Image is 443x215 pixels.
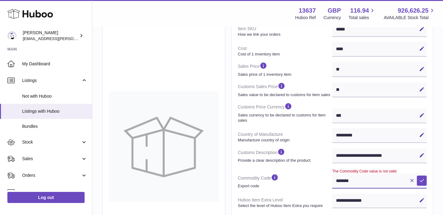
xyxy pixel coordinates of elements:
[238,203,331,209] strong: Select the level of Huboo Item Extra you require
[238,171,332,191] dt: Commodity Code
[22,61,87,67] span: My Dashboard
[238,51,331,57] strong: Cost of 1 inventory item
[398,6,429,15] span: 926,626.25
[238,145,332,166] dt: Customs Description
[349,15,376,21] span: Total sales
[22,189,87,195] span: Usage
[384,15,436,21] span: AVAILABLE Stock Total
[109,91,219,202] img: no-photo-large.jpg
[238,100,332,125] dt: Customs Price Currency
[22,172,81,178] span: Orders
[350,6,369,15] span: 116.94
[238,158,331,163] strong: Provide a clear description of the product
[23,36,123,41] span: [EMAIL_ADDRESS][PERSON_NAME][DOMAIN_NAME]
[238,23,332,39] dt: Item SKU
[238,32,331,37] strong: How we link your orders
[238,137,331,143] strong: Manufacture country of origin
[238,129,332,145] dt: Country of Manufacture
[238,183,331,189] strong: Export code
[324,15,341,21] div: Currency
[299,6,316,15] strong: 13637
[22,139,81,145] span: Stock
[328,6,341,15] strong: GBP
[22,93,87,99] span: Not with Huboo
[238,92,331,98] strong: Sales value to be declared to customs for item sales
[7,192,85,203] a: Log out
[238,43,332,59] dt: Cost
[238,79,332,100] dt: Customs Sales Price
[23,30,78,42] div: [PERSON_NAME]
[384,6,436,21] a: 926,626.25 AVAILABLE Stock Total
[332,169,397,173] span: The Commodity Code value is not valid
[22,78,81,83] span: Listings
[22,156,81,162] span: Sales
[349,6,376,21] a: 116.94 Total sales
[22,108,87,114] span: Listings with Huboo
[238,72,331,77] strong: Sales price of 1 inventory item
[7,31,17,40] img: jonny@ledda.co
[238,59,332,79] dt: Sales Price
[238,195,332,211] dt: Huboo Item Extra Level
[295,15,316,21] div: Huboo Ref
[22,124,87,129] span: Bundles
[238,112,331,123] strong: Sales currency to be declared to customs for item sales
